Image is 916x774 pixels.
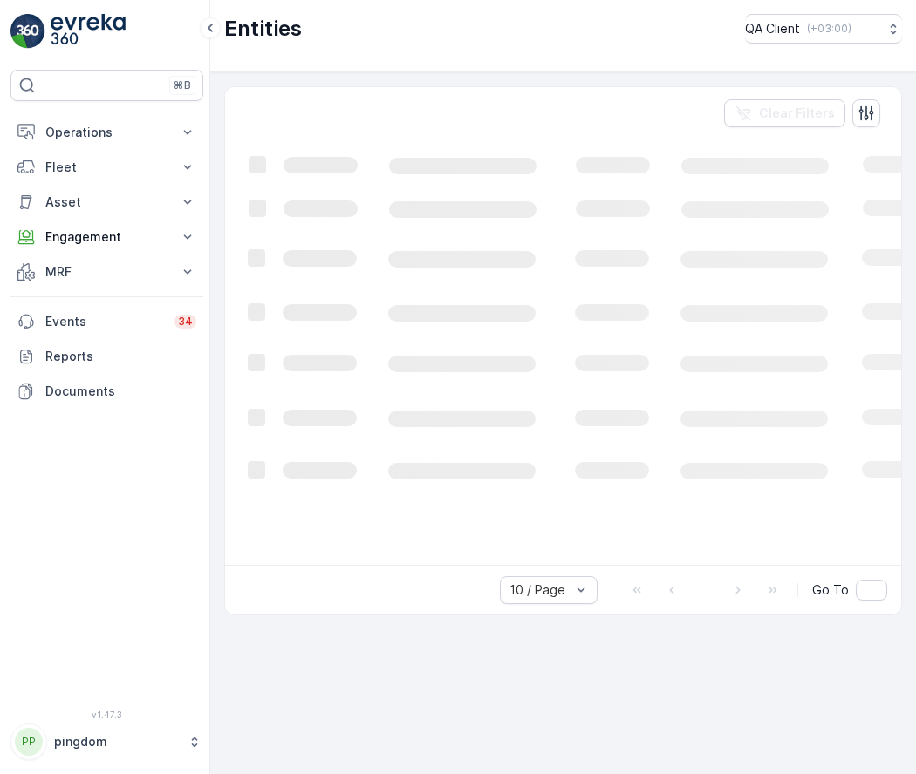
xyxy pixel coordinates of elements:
p: Asset [45,193,168,211]
a: Reports [10,339,203,374]
a: Events34 [10,304,203,339]
p: QA Client [745,20,800,37]
div: PP [15,728,43,756]
p: Operations [45,124,168,141]
p: Events [45,313,164,330]
span: v 1.47.3 [10,709,203,720]
button: Fleet [10,150,203,185]
img: logo [10,14,45,49]
p: Engagement [45,228,168,246]
p: Entities [224,15,302,43]
p: MRF [45,263,168,281]
p: ⌘B [174,78,191,92]
button: Operations [10,115,203,150]
button: Engagement [10,220,203,255]
p: 34 [178,315,193,329]
button: MRF [10,255,203,289]
p: ( +03:00 ) [807,22,851,36]
button: PPpingdom [10,723,203,760]
p: Clear Filters [759,105,835,122]
button: Asset [10,185,203,220]
p: Reports [45,348,196,365]
a: Documents [10,374,203,409]
button: Clear Filters [724,99,845,127]
button: QA Client(+03:00) [745,14,902,44]
img: logo_light-DOdMpM7g.png [51,14,126,49]
p: Fleet [45,159,168,176]
p: pingdom [54,733,179,750]
p: Documents [45,383,196,400]
span: Go To [812,581,849,599]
